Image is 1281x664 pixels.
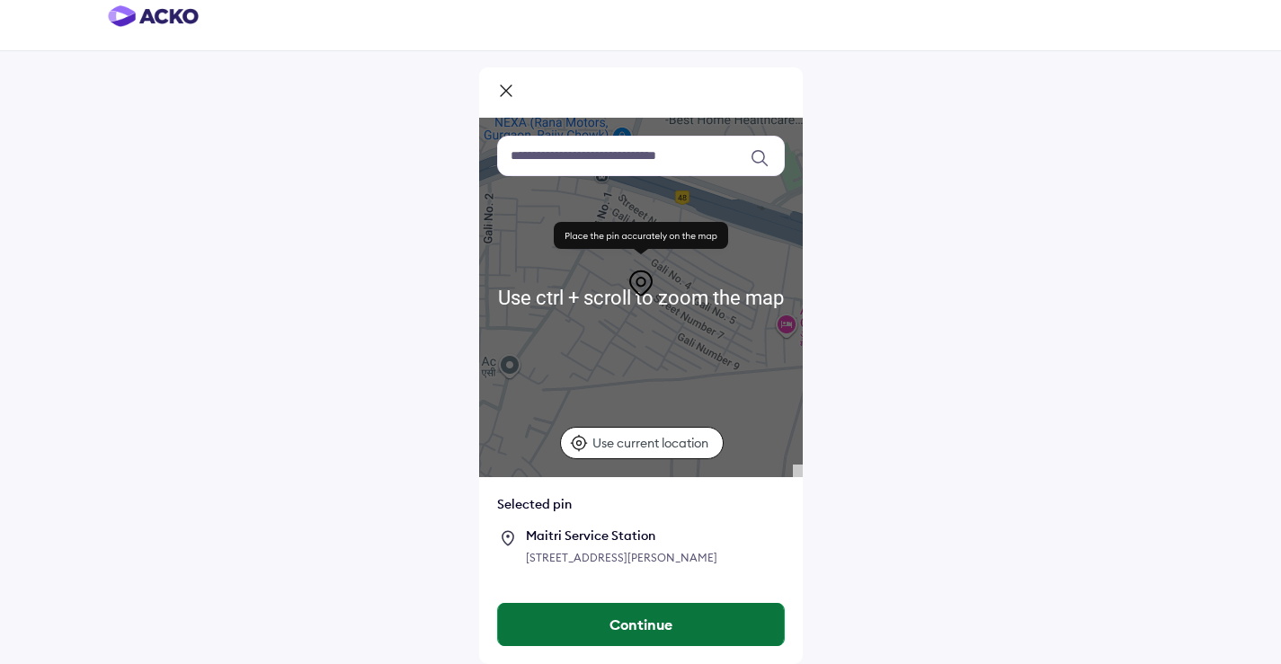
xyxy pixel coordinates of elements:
img: horizontal-gradient.png [108,5,199,27]
div: Selected pin [497,495,785,513]
p: Use current location [592,434,713,452]
button: Continue [498,603,784,646]
div: [STREET_ADDRESS][PERSON_NAME] [526,549,785,567]
a: Open this area in Google Maps (opens a new window) [484,454,543,477]
div: Maitri Service Station [526,527,785,544]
